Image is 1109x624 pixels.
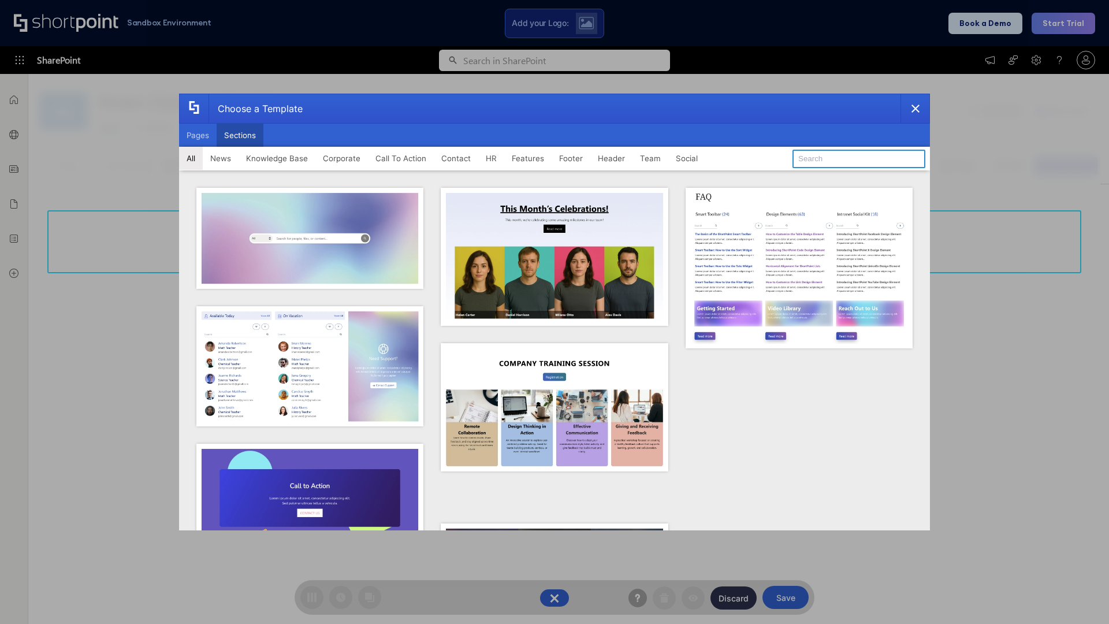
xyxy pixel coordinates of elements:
button: All [179,147,203,170]
iframe: Chat Widget [1051,569,1109,624]
div: template selector [179,94,930,530]
button: Sections [217,124,263,147]
div: Choose a Template [209,94,303,123]
button: News [203,147,239,170]
button: HR [478,147,504,170]
button: Contact [434,147,478,170]
button: Knowledge Base [239,147,315,170]
button: Footer [552,147,590,170]
input: Search [792,150,925,168]
button: Features [504,147,552,170]
button: Call To Action [368,147,434,170]
button: Pages [179,124,217,147]
button: Header [590,147,632,170]
button: Team [632,147,668,170]
button: Social [668,147,705,170]
button: Corporate [315,147,368,170]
